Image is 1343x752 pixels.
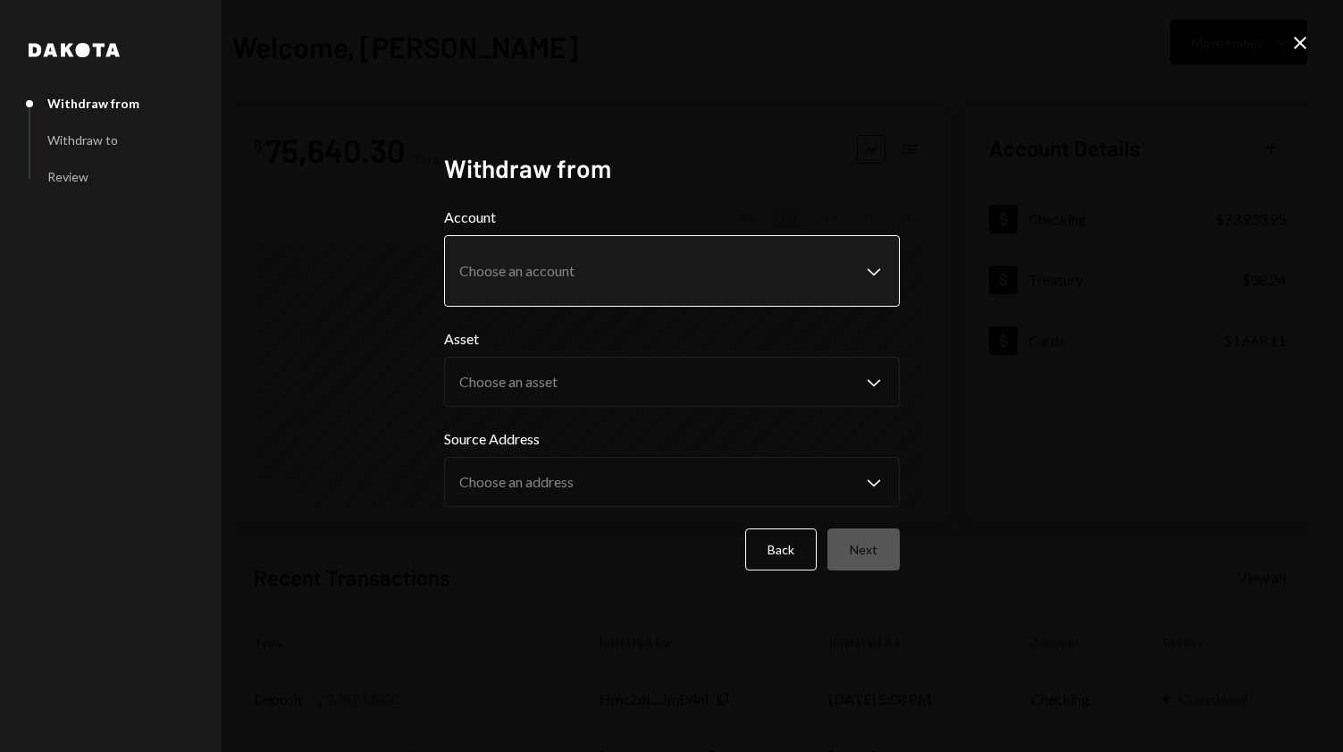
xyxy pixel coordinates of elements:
label: Source Address [444,428,900,450]
button: Back [745,528,817,570]
button: Account [444,235,900,307]
button: Source Address [444,457,900,507]
label: Account [444,207,900,228]
button: Asset [444,357,900,407]
label: Asset [444,328,900,350]
div: Withdraw to [47,132,118,148]
h2: Withdraw from [444,151,900,186]
div: Withdraw from [47,96,139,111]
div: Review [47,169,88,184]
